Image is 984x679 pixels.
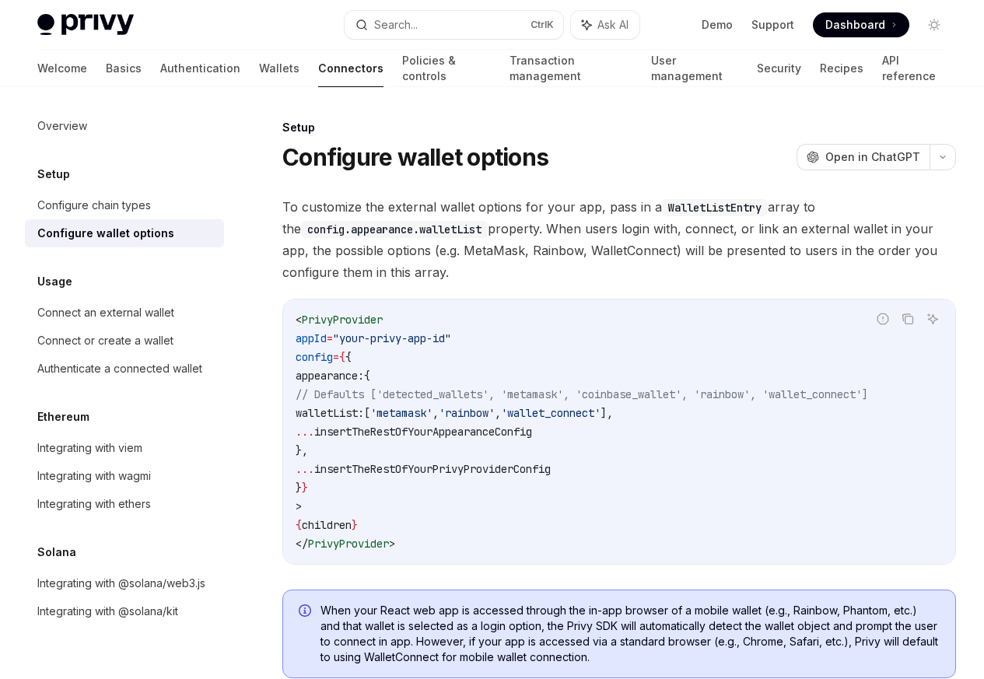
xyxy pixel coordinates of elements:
span: PrivyProvider [308,537,389,551]
span: { [296,518,302,532]
span: > [389,537,395,551]
div: Integrating with wagmi [37,467,151,485]
span: = [327,331,333,345]
button: Search...CtrlK [345,11,563,39]
button: Copy the contents from the code block [898,309,918,329]
h1: Configure wallet options [282,143,548,171]
a: Integrating with ethers [25,490,224,518]
span: } [296,481,302,495]
div: Search... [374,16,418,34]
span: walletList: [296,406,364,420]
a: Welcome [37,50,87,87]
div: Integrating with viem [37,439,142,457]
div: Integrating with @solana/kit [37,602,178,621]
a: Integrating with @solana/kit [25,597,224,625]
span: Open in ChatGPT [825,149,920,165]
img: light logo [37,14,134,36]
span: Ctrl K [531,19,554,31]
span: Dashboard [825,17,885,33]
span: insertTheRestOfYourAppearanceConfig [314,425,532,439]
a: Authentication [160,50,240,87]
code: config.appearance.walletList [301,221,488,238]
a: Security [757,50,801,87]
div: Configure chain types [37,196,151,215]
a: Dashboard [813,12,909,37]
h5: Solana [37,543,76,562]
a: Authenticate a connected wallet [25,355,224,383]
h5: Setup [37,165,70,184]
div: Connect an external wallet [37,303,174,322]
span: , [432,406,439,420]
button: Ask AI [923,309,943,329]
span: 'wallet_connect' [501,406,601,420]
span: ... [296,425,314,439]
a: Configure wallet options [25,219,224,247]
span: To customize the external wallet options for your app, pass in a array to the property. When user... [282,196,956,283]
span: { [339,350,345,364]
a: Connectors [318,50,383,87]
button: Open in ChatGPT [797,144,930,170]
a: Integrating with wagmi [25,462,224,490]
a: Demo [702,17,733,33]
span: ... [296,462,314,476]
button: Report incorrect code [873,309,893,329]
a: Connect an external wallet [25,299,224,327]
a: Wallets [259,50,299,87]
span: ], [601,406,613,420]
span: { [345,350,352,364]
span: appearance: [296,369,364,383]
div: Integrating with @solana/web3.js [37,574,205,593]
span: [ [364,406,370,420]
span: config [296,350,333,364]
span: > [296,499,302,513]
span: < [296,313,302,327]
div: Setup [282,120,956,135]
span: , [495,406,501,420]
h5: Usage [37,272,72,291]
div: Configure wallet options [37,224,174,243]
a: Basics [106,50,142,87]
span: // Defaults ['detected_wallets', 'metamask', 'coinbase_wallet', 'rainbow', 'wallet_connect'] [296,387,868,401]
a: Integrating with viem [25,434,224,462]
div: Overview [37,117,87,135]
span: = [333,350,339,364]
span: "your-privy-app-id" [333,331,451,345]
span: When your React web app is accessed through the in-app browser of a mobile wallet (e.g., Rainbow,... [320,603,940,665]
button: Toggle dark mode [922,12,947,37]
span: { [364,369,370,383]
span: </ [296,537,308,551]
a: Transaction management [510,50,632,87]
a: Configure chain types [25,191,224,219]
div: Authenticate a connected wallet [37,359,202,378]
span: Ask AI [597,17,629,33]
a: Recipes [820,50,863,87]
a: Support [751,17,794,33]
svg: Info [299,604,314,620]
button: Ask AI [571,11,639,39]
span: } [302,481,308,495]
a: Policies & controls [402,50,491,87]
span: 'metamask' [370,406,432,420]
span: PrivyProvider [302,313,383,327]
a: Overview [25,112,224,140]
div: Connect or create a wallet [37,331,173,350]
span: appId [296,331,327,345]
span: insertTheRestOfYourPrivyProviderConfig [314,462,551,476]
a: Integrating with @solana/web3.js [25,569,224,597]
a: Connect or create a wallet [25,327,224,355]
span: } [352,518,358,532]
span: children [302,518,352,532]
div: Integrating with ethers [37,495,151,513]
a: API reference [882,50,947,87]
span: }, [296,443,308,457]
span: 'rainbow' [439,406,495,420]
h5: Ethereum [37,408,89,426]
a: User management [651,50,738,87]
code: WalletListEntry [662,199,768,216]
